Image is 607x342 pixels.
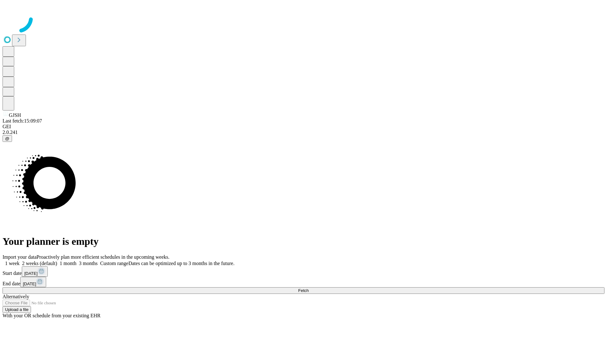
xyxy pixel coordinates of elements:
[3,277,604,287] div: End date
[3,287,604,294] button: Fetch
[3,130,604,135] div: 2.0.241
[5,136,9,141] span: @
[22,261,57,266] span: 2 weeks (default)
[3,254,37,260] span: Import your data
[79,261,98,266] span: 3 months
[3,118,42,123] span: Last fetch: 15:09:07
[100,261,128,266] span: Custom range
[3,236,604,247] h1: Your planner is empty
[3,294,29,299] span: Alternatively
[3,124,604,130] div: GEI
[24,271,38,276] span: [DATE]
[3,313,101,318] span: With your OR schedule from your existing EHR
[3,266,604,277] div: Start date
[5,261,20,266] span: 1 week
[298,288,309,293] span: Fetch
[3,306,31,313] button: Upload a file
[3,135,12,142] button: @
[37,254,169,260] span: Proactively plan more efficient schedules in the upcoming weeks.
[20,277,46,287] button: [DATE]
[60,261,77,266] span: 1 month
[9,112,21,118] span: GJSH
[23,282,36,286] span: [DATE]
[128,261,234,266] span: Dates can be optimized up to 3 months in the future.
[22,266,48,277] button: [DATE]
